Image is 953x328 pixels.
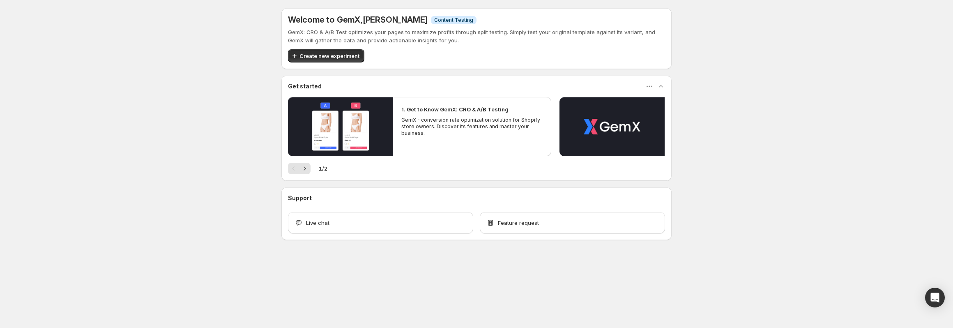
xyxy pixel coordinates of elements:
[925,288,945,307] div: Open Intercom Messenger
[288,49,364,62] button: Create new experiment
[498,219,539,227] span: Feature request
[288,194,312,202] h3: Support
[288,163,311,174] nav: Pagination
[288,15,428,25] h5: Welcome to GemX
[559,97,665,156] button: Play video
[288,97,393,156] button: Play video
[288,28,665,44] p: GemX: CRO & A/B Test optimizes your pages to maximize profits through split testing. Simply test ...
[299,163,311,174] button: Next
[288,82,322,90] h3: Get started
[434,17,473,23] span: Content Testing
[299,52,359,60] span: Create new experiment
[319,164,327,173] span: 1 / 2
[401,117,543,136] p: GemX - conversion rate optimization solution for Shopify store owners. Discover its features and ...
[360,15,428,25] span: , [PERSON_NAME]
[401,105,509,113] h2: 1. Get to Know GemX: CRO & A/B Testing
[306,219,329,227] span: Live chat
